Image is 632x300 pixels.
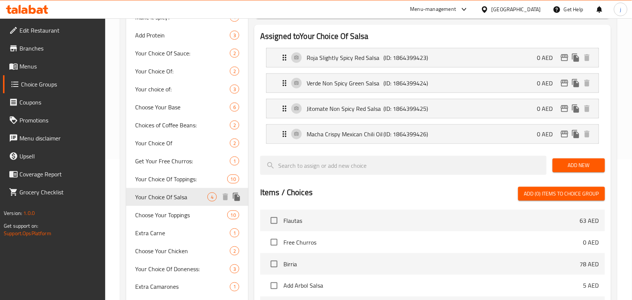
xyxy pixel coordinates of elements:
button: duplicate [231,191,242,203]
span: Coverage Report [19,170,100,179]
div: Choose Your Base6 [126,98,248,116]
span: Choose Your Chicken [135,246,230,255]
div: Expand [267,99,599,118]
div: Menu-management [410,5,456,14]
p: 78 AED [580,260,599,269]
span: 2 [230,68,239,75]
span: Add Arbol Salsa [283,281,583,290]
p: (ID: 1864399425) [383,104,435,113]
div: Choices [230,264,239,273]
span: Your choice of: [135,85,230,94]
span: Branches [19,44,100,53]
span: Choose Your Toppings [135,210,227,219]
p: 0 AED [537,79,559,88]
span: Select choice [266,234,282,250]
span: Your Choice Of Sauce: [135,49,230,58]
li: Expand [260,70,605,96]
button: edit [559,128,570,140]
h2: Items / Choices [260,187,313,198]
span: 2 [230,50,239,57]
div: Choose Your Chicken2 [126,242,248,260]
div: Choices [230,85,239,94]
button: delete [220,191,231,203]
div: Your Choice Of:2 [126,62,248,80]
span: Menus [19,62,100,71]
button: edit [559,52,570,63]
div: Expand [267,74,599,93]
div: Your Choice Of Doneness:3 [126,260,248,278]
span: Get Your Free Churros: [135,157,230,166]
a: Choice Groups [3,75,106,93]
span: 2 [230,122,239,129]
button: duplicate [570,103,581,114]
span: Add (0) items to choice group [524,189,599,199]
span: 1.0.0 [23,208,35,218]
span: Coupons [19,98,100,107]
span: 6 [230,104,239,111]
li: Expand [260,96,605,121]
button: delete [581,78,593,89]
button: Add New [553,158,605,172]
span: 10 [228,176,239,183]
span: Menu disclaimer [19,134,100,143]
div: Choices [230,246,239,255]
span: Birria [283,260,580,269]
span: Promotions [19,116,100,125]
button: Add (0) items to choice group [518,187,605,201]
h2: Assigned to Your Choice Of Salsa [260,31,605,42]
span: 1 [230,284,239,291]
div: Choose Your Toppings10 [126,206,248,224]
div: Choices [230,139,239,148]
div: Choices [230,282,239,291]
span: Version: [4,208,22,218]
button: duplicate [570,78,581,89]
p: (ID: 1864399423) [383,53,435,62]
span: 4 [208,194,216,201]
span: 1 [230,230,239,237]
p: 63 AED [580,216,599,225]
span: Add Protein [135,31,230,40]
li: Expand [260,45,605,70]
button: delete [581,103,593,114]
a: Edit Restaurant [3,21,106,39]
button: edit [559,78,570,89]
div: Your Choice Of2 [126,134,248,152]
div: Expand [267,125,599,143]
span: Add New [559,161,599,170]
p: (ID: 1864399426) [383,130,435,139]
p: 0 AED [537,53,559,62]
div: Add Protein3 [126,26,248,44]
span: Select choice [266,278,282,294]
p: Macha Crispy Mexican Chili Oil [307,130,383,139]
span: Make it spicy? [135,13,230,22]
p: Jitomate Non Spicy Red Salsa [307,104,383,113]
span: Get support on: [4,221,38,231]
span: Choose Your Base [135,103,230,112]
span: 2 [230,140,239,147]
span: 2 [230,248,239,255]
span: Extra Camarones [135,282,230,291]
p: Roja Slightly Spicy Red Salsa [307,53,383,62]
a: Branches [3,39,106,57]
span: 3 [230,32,239,39]
span: Extra Carne [135,228,230,237]
div: Your choice of:3 [126,80,248,98]
span: 1 [230,158,239,165]
span: Your Choice Of: [135,67,230,76]
span: 3 [230,266,239,273]
div: Extra Camarones1 [126,278,248,296]
a: Menu disclaimer [3,129,106,147]
span: Choice Groups [21,80,100,89]
p: 0 AED [537,104,559,113]
div: Choices [230,103,239,112]
div: Your Choice Of Toppings:10 [126,170,248,188]
span: Select choice [266,256,282,272]
a: Promotions [3,111,106,129]
span: j [620,5,621,13]
div: [GEOGRAPHIC_DATA] [492,5,541,13]
a: Coupons [3,93,106,111]
span: Upsell [19,152,100,161]
div: Get Your Free Churros:1 [126,152,248,170]
span: Free Churros [283,238,583,247]
span: Your Choice Of Doneness: [135,264,230,273]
